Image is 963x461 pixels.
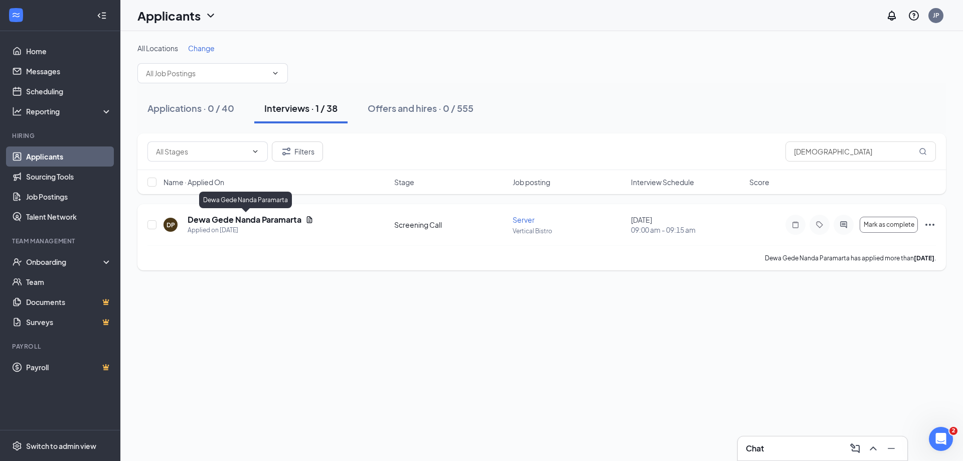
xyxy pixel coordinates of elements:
div: Applied on [DATE] [188,225,313,235]
span: Stage [394,177,414,187]
button: ChevronUp [865,440,881,456]
svg: WorkstreamLogo [11,10,21,20]
span: Server [513,215,535,224]
span: 2 [949,427,957,435]
button: ComposeMessage [847,440,863,456]
div: Switch to admin view [26,441,96,451]
svg: Ellipses [924,219,936,231]
h3: Chat [746,443,764,454]
button: Minimize [883,440,899,456]
svg: Note [789,221,801,229]
a: Messages [26,61,112,81]
button: Filter Filters [272,141,323,162]
svg: ChevronDown [251,147,259,156]
div: Dewa Gede Nanda Paramarta [199,192,292,208]
input: All Stages [156,146,247,157]
a: Applicants [26,146,112,167]
div: DP [167,221,175,229]
span: Job posting [513,177,550,187]
div: [DATE] [631,215,743,235]
button: Mark as complete [860,217,918,233]
svg: MagnifyingGlass [919,147,927,156]
div: Reporting [26,106,112,116]
input: Search in interviews [785,141,936,162]
svg: Settings [12,441,22,451]
a: PayrollCrown [26,357,112,377]
svg: ChevronUp [867,442,879,454]
svg: Filter [280,145,292,158]
svg: Minimize [885,442,897,454]
span: Change [188,44,215,53]
input: All Job Postings [146,68,267,79]
span: All Locations [137,44,178,53]
svg: ChevronDown [205,10,217,22]
svg: Tag [814,221,826,229]
svg: Collapse [97,11,107,21]
div: Offers and hires · 0 / 555 [368,102,473,114]
p: Vertical Bistro [513,227,625,235]
svg: QuestionInfo [908,10,920,22]
div: Payroll [12,342,110,351]
div: Interviews · 1 / 38 [264,102,338,114]
h1: Applicants [137,7,201,24]
span: Mark as complete [864,221,914,228]
a: Job Postings [26,187,112,207]
svg: ActiveChat [838,221,850,229]
svg: ChevronDown [271,69,279,77]
span: Interview Schedule [631,177,694,187]
span: Score [749,177,769,187]
svg: Notifications [886,10,898,22]
svg: Document [305,216,313,224]
a: Home [26,41,112,61]
h5: Dewa Gede Nanda Paramarta [188,214,301,225]
div: JP [933,11,939,20]
span: Name · Applied On [164,177,224,187]
svg: ComposeMessage [849,442,861,454]
div: Onboarding [26,257,103,267]
div: Hiring [12,131,110,140]
a: Team [26,272,112,292]
div: Applications · 0 / 40 [147,102,234,114]
a: Talent Network [26,207,112,227]
span: 09:00 am - 09:15 am [631,225,743,235]
p: Dewa Gede Nanda Paramarta has applied more than . [765,254,936,262]
svg: Analysis [12,106,22,116]
svg: UserCheck [12,257,22,267]
a: Sourcing Tools [26,167,112,187]
iframe: Intercom live chat [929,427,953,451]
a: DocumentsCrown [26,292,112,312]
a: Scheduling [26,81,112,101]
div: Screening Call [394,220,507,230]
a: SurveysCrown [26,312,112,332]
div: Team Management [12,237,110,245]
b: [DATE] [914,254,934,262]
